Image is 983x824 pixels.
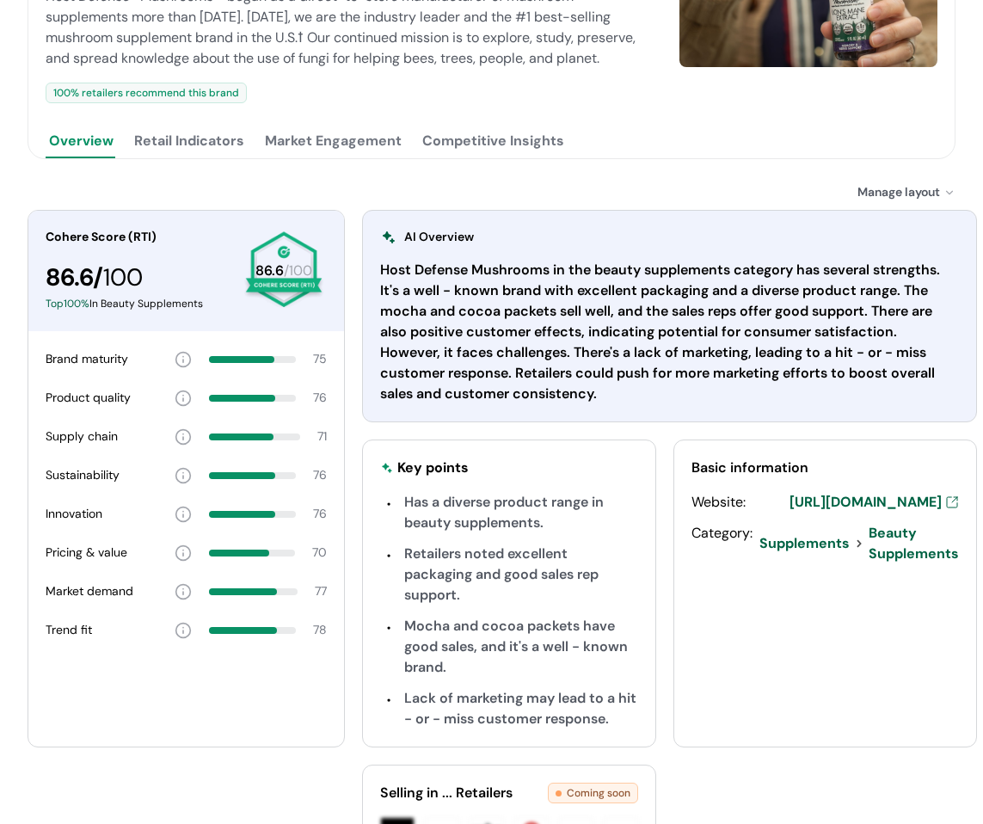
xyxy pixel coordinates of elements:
div: Trend fit [46,621,92,639]
div: Sustainability [46,466,120,484]
span: Has a diverse product range in beauty supplements. [404,493,604,532]
div: Brand maturity [46,350,128,368]
div: Supply chain [46,427,118,446]
div: Cohere Score (RTI) [46,228,230,246]
div: 75 percent [209,356,296,363]
div: Website: [691,492,746,513]
span: 100 [103,261,143,293]
span: 86.6 [255,261,284,280]
a: [URL][DOMAIN_NAME] [789,492,959,513]
span: Beauty Supplements [869,523,959,564]
div: 71 [317,427,327,446]
span: Lack of marketing may lead to a hit - or - miss customer response. [404,689,636,728]
div: Product quality [46,389,131,407]
div: 78 [313,621,327,639]
span: Top 100 % [46,297,89,311]
div: 76 [313,466,327,484]
div: Category: [691,523,753,564]
div: 76 [313,505,327,523]
div: Market demand [46,582,133,600]
div: Basic information [691,458,959,478]
div: 76 [313,389,327,407]
div: Host Defense Mushrooms in the beauty supplements category has several strengths. It's a well - kn... [380,260,959,404]
div: 71 percent [209,434,300,440]
div: Pricing & value [46,544,127,562]
button: Overview [46,124,117,158]
div: Coming soon [548,783,638,803]
div: 77 [315,582,327,600]
span: Supplements [759,533,850,554]
div: 70 [312,544,327,562]
span: /100 [284,261,312,280]
div: 86.6 / [46,260,230,296]
div: In Beauty Supplements [46,296,230,311]
span: Mocha and cocoa packets have good sales, and it's a well - known brand. [404,617,628,676]
span: Retailers noted excellent packaging and good sales rep support. [404,544,599,604]
div: Key points [397,458,469,478]
div: 76 percent [209,511,296,518]
div: 76 percent [209,395,296,402]
div: 76 percent [209,472,296,479]
div: 78 percent [209,627,296,634]
button: Market Engagement [261,124,405,158]
div: Innovation [46,505,102,523]
button: Competitive Insights [419,124,568,158]
div: 77 percent [209,588,298,595]
div: 100 % retailers recommend this brand [46,83,247,103]
div: Selling in ... Retailers [380,783,548,803]
div: 75 [313,350,327,368]
div: Manage layout [857,183,955,201]
div: AI Overview [380,228,474,246]
div: 70 percent [209,550,295,557]
button: Retail Indicators [131,124,248,158]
